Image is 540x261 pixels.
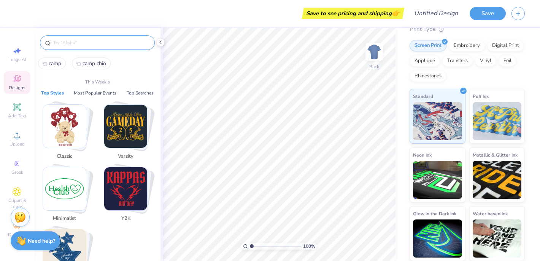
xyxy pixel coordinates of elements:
[413,102,462,140] img: Standard
[392,8,400,18] span: 👉
[410,70,446,82] div: Rhinestones
[8,113,26,119] span: Add Text
[470,7,506,20] button: Save
[83,60,106,67] span: camp chio
[72,58,111,69] button: camp chio1
[4,197,30,210] span: Clipart & logos
[8,232,26,238] span: Decorate
[473,92,489,100] span: Puff Ink
[113,215,138,223] span: Y2K
[104,105,147,148] img: Varsity
[43,167,86,210] img: Minimalist
[475,55,496,67] div: Vinyl
[369,63,379,70] div: Back
[410,55,440,67] div: Applique
[8,56,26,62] span: Image AI
[304,8,402,19] div: Save to see pricing and shipping
[71,89,119,97] button: Most Popular Events
[487,40,524,51] div: Digital Print
[38,58,66,69] button: camp0
[39,89,66,97] button: Top Styles
[413,92,433,100] span: Standard
[413,151,432,159] span: Neon Ink
[28,237,55,245] strong: Need help?
[113,153,138,160] span: Varsity
[104,167,147,210] img: Y2K
[124,89,156,97] button: Top Searches
[413,161,462,199] img: Neon Ink
[499,55,516,67] div: Foil
[49,60,61,67] span: camp
[99,104,157,163] button: Stack Card Button Varsity
[442,55,473,67] div: Transfers
[449,40,485,51] div: Embroidery
[473,210,508,218] span: Water based Ink
[303,243,315,250] span: 100 %
[367,44,382,59] img: Back
[85,78,110,85] p: This Week's
[52,39,150,46] input: Try "Alpha"
[473,219,522,258] img: Water based Ink
[9,85,25,91] span: Designs
[410,25,525,34] div: Print Type
[10,141,25,147] span: Upload
[99,167,157,226] button: Stack Card Button Y2K
[473,102,522,140] img: Puff Ink
[38,104,95,163] button: Stack Card Button Classic
[473,161,522,199] img: Metallic & Glitter Ink
[52,153,77,160] span: Classic
[11,169,23,175] span: Greek
[413,219,462,258] img: Glow in the Dark Ink
[38,167,95,226] button: Stack Card Button Minimalist
[52,215,77,223] span: Minimalist
[408,6,464,21] input: Untitled Design
[473,151,518,159] span: Metallic & Glitter Ink
[413,210,456,218] span: Glow in the Dark Ink
[43,105,86,148] img: Classic
[410,40,446,51] div: Screen Print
